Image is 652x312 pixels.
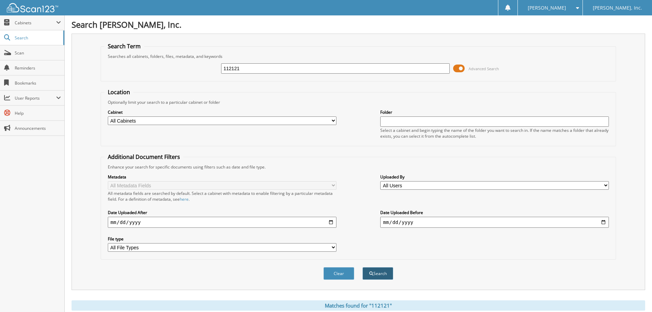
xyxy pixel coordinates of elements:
[108,109,336,115] label: Cabinet
[593,6,642,10] span: [PERSON_NAME], Inc.
[104,164,612,170] div: Enhance your search for specific documents using filters such as date and file type.
[15,95,56,101] span: User Reports
[15,125,61,131] span: Announcements
[108,217,336,228] input: start
[104,88,133,96] legend: Location
[323,267,354,280] button: Clear
[380,127,609,139] div: Select a cabinet and begin typing the name of the folder you want to search in. If the name match...
[362,267,393,280] button: Search
[15,20,56,26] span: Cabinets
[104,99,612,105] div: Optionally limit your search to a particular cabinet or folder
[15,80,61,86] span: Bookmarks
[108,210,336,215] label: Date Uploaded After
[380,174,609,180] label: Uploaded By
[380,217,609,228] input: end
[104,42,144,50] legend: Search Term
[618,279,652,312] iframe: Chat Widget
[380,210,609,215] label: Date Uploaded Before
[72,300,645,311] div: Matches found for "112121"
[528,6,566,10] span: [PERSON_NAME]
[108,236,336,242] label: File type
[104,53,612,59] div: Searches all cabinets, folders, files, metadata, and keywords
[104,153,183,161] legend: Additional Document Filters
[15,110,61,116] span: Help
[7,3,58,12] img: scan123-logo-white.svg
[180,196,189,202] a: here
[108,174,336,180] label: Metadata
[15,50,61,56] span: Scan
[72,19,645,30] h1: Search [PERSON_NAME], Inc.
[380,109,609,115] label: Folder
[15,35,60,41] span: Search
[469,66,499,71] span: Advanced Search
[15,65,61,71] span: Reminders
[108,190,336,202] div: All metadata fields are searched by default. Select a cabinet with metadata to enable filtering b...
